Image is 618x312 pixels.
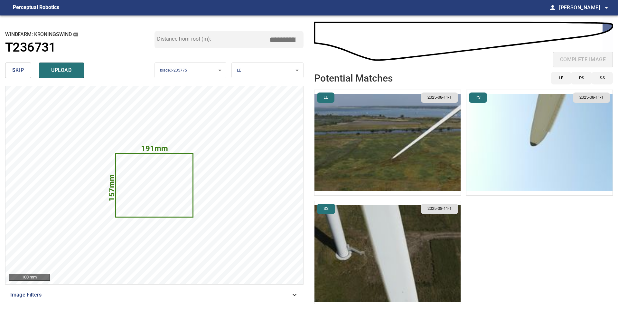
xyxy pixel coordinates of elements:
span: 2025-08-11-1 [576,94,607,101]
figcaption: Perceptual Robotics [13,3,59,13]
span: PS [472,94,484,101]
button: upload [39,63,84,78]
button: copy message details [72,31,79,38]
span: Image Filters [10,291,291,299]
h2: Potential Matches [314,73,393,83]
button: LE [551,72,571,84]
img: Kroningswind/T236731/2025-08-11-1/2025-08-11-1/inspectionData/image107wp113.jpg [314,90,461,195]
div: bladeC-235775 [155,62,226,79]
button: PS [571,72,592,84]
button: LE [317,93,334,103]
button: PS [469,93,487,103]
span: skip [12,66,24,75]
button: SS [317,204,335,214]
div: id [547,72,613,84]
span: SS [320,206,332,212]
a: T236731 [5,40,154,55]
span: arrow_drop_down [603,4,610,12]
span: 2025-08-11-1 [424,206,455,212]
span: bladeC-235775 [160,68,187,73]
span: [PERSON_NAME] [559,3,610,12]
span: upload [46,66,77,75]
button: SS [592,72,613,84]
div: LE [232,62,303,79]
button: skip [5,63,31,78]
label: Distance from root (m): [157,36,211,42]
img: Kroningswind/T236731/2025-08-11-1/2025-08-11-2/inspectionData/image29wp37.jpg [314,201,461,307]
span: 2025-08-11-1 [424,94,455,101]
span: LE [559,74,564,82]
img: Kroningswind/T236731/2025-08-11-1/2025-08-11-1/inspectionData/image108wp115.jpg [466,90,613,195]
span: SS [600,74,605,82]
h1: T236731 [5,40,56,55]
h2: windfarm: Kroningswind [5,31,154,38]
button: [PERSON_NAME] [557,1,610,14]
text: 157mm [107,174,116,201]
text: 191mm [141,144,168,153]
div: Image Filters [5,287,304,303]
span: person [549,4,557,12]
span: LE [237,68,241,73]
span: LE [320,94,332,101]
span: PS [579,74,585,82]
